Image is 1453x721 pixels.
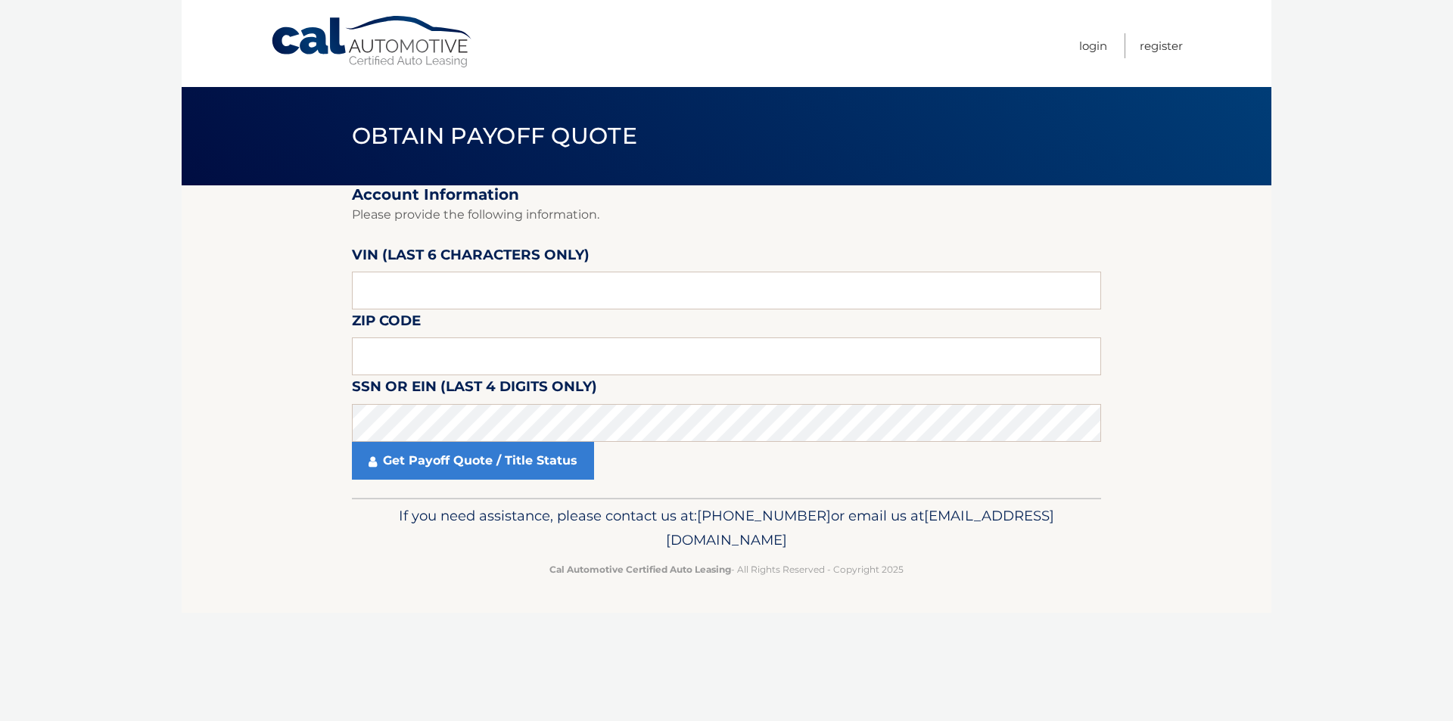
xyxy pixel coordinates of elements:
h2: Account Information [352,185,1101,204]
strong: Cal Automotive Certified Auto Leasing [549,564,731,575]
span: Obtain Payoff Quote [352,122,637,150]
p: Please provide the following information. [352,204,1101,225]
a: Register [1140,33,1183,58]
label: SSN or EIN (last 4 digits only) [352,375,597,403]
label: VIN (last 6 characters only) [352,244,590,272]
a: Cal Automotive [270,15,474,69]
p: If you need assistance, please contact us at: or email us at [362,504,1091,552]
p: - All Rights Reserved - Copyright 2025 [362,561,1091,577]
label: Zip Code [352,309,421,337]
span: [PHONE_NUMBER] [697,507,831,524]
a: Get Payoff Quote / Title Status [352,442,594,480]
a: Login [1079,33,1107,58]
